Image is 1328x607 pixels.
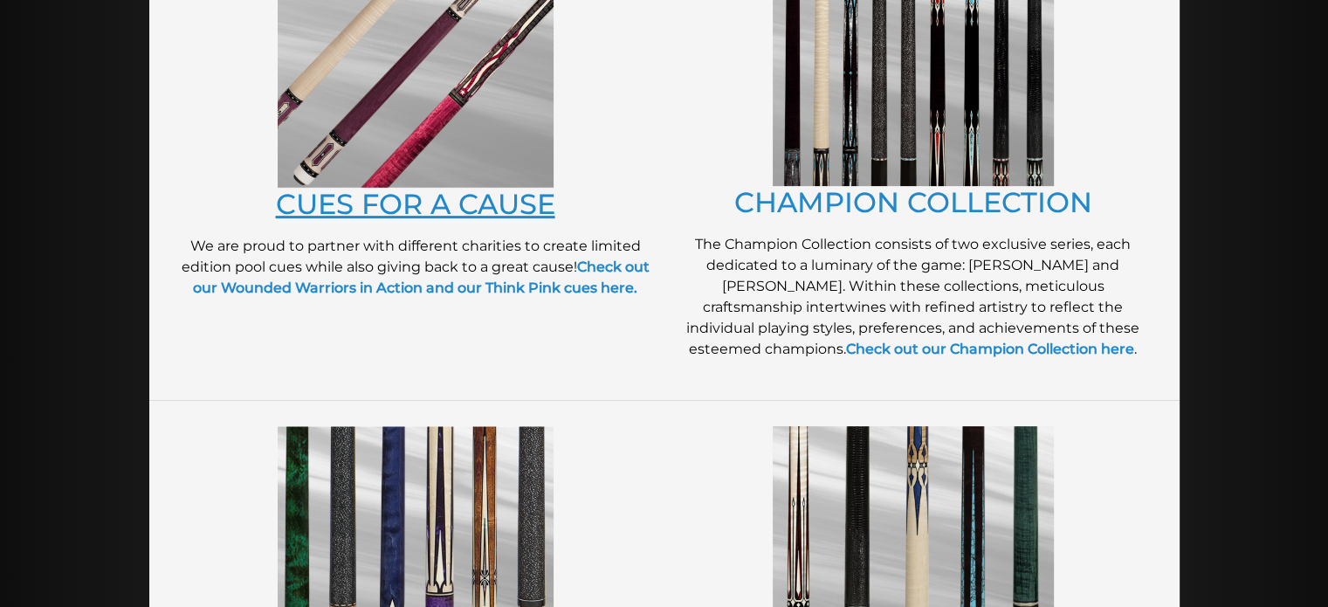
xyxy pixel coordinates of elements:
a: CUES FOR A CAUSE [276,187,555,221]
a: CHAMPION COLLECTION [734,185,1092,219]
a: Check out our Wounded Warriors in Action and our Think Pink cues here. [193,259,650,296]
p: We are proud to partner with different charities to create limited edition pool cues while also g... [175,236,656,299]
p: The Champion Collection consists of two exclusive series, each dedicated to a luminary of the gam... [673,234,1153,360]
a: Check out our Champion Collection here [846,341,1134,357]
